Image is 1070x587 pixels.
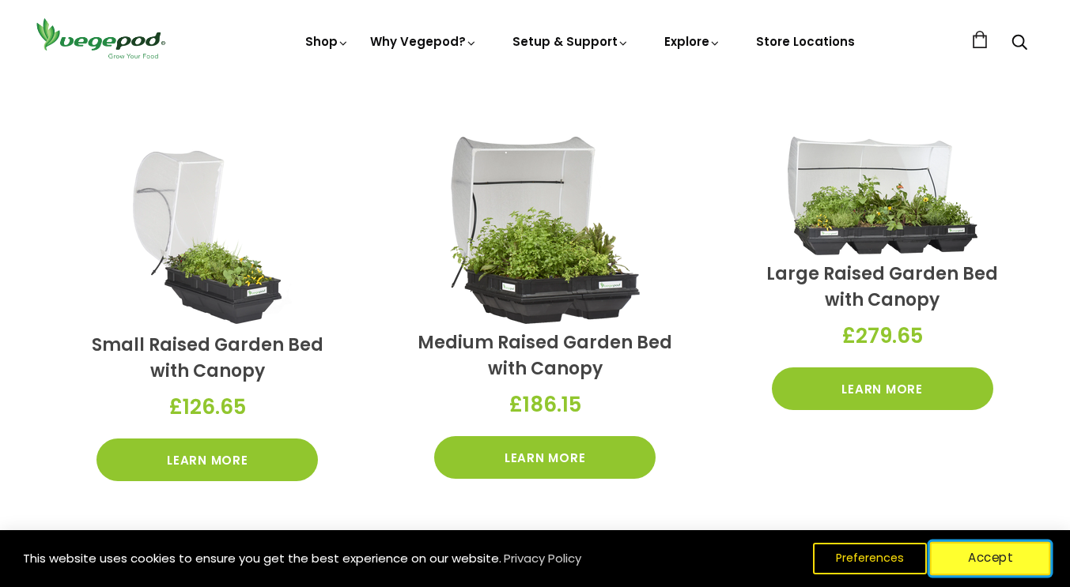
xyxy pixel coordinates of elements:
span: This website uses cookies to ensure you get the best experience on our website. [23,550,501,566]
a: Search [1011,36,1027,52]
div: £126.65 [73,384,343,431]
a: Store Locations [756,33,855,50]
a: Explore [664,33,721,50]
a: Medium Raised Garden Bed with Canopy [418,330,672,381]
a: Privacy Policy (opens in a new tab) [501,544,584,573]
a: Learn More [772,367,993,410]
a: Setup & Support [512,33,630,50]
a: Learn More [434,436,656,479]
a: Small Raised Garden Bed with Canopy [92,333,323,383]
button: Accept [930,542,1051,575]
a: Large Raised Garden Bed with Canopy [766,262,998,312]
img: Large Raised Garden Bed with Canopy [788,137,977,255]
div: £279.65 [747,313,1018,359]
img: Medium Raised Garden Bed with Canopy [450,137,640,324]
img: Small Raised Garden Bed with Canopy [117,137,298,326]
img: Vegepod [29,16,172,61]
a: Learn More [96,438,318,481]
button: Preferences [813,543,927,574]
a: Shop [305,33,350,50]
div: £186.15 [410,382,680,428]
a: Why Vegepod? [370,33,478,50]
